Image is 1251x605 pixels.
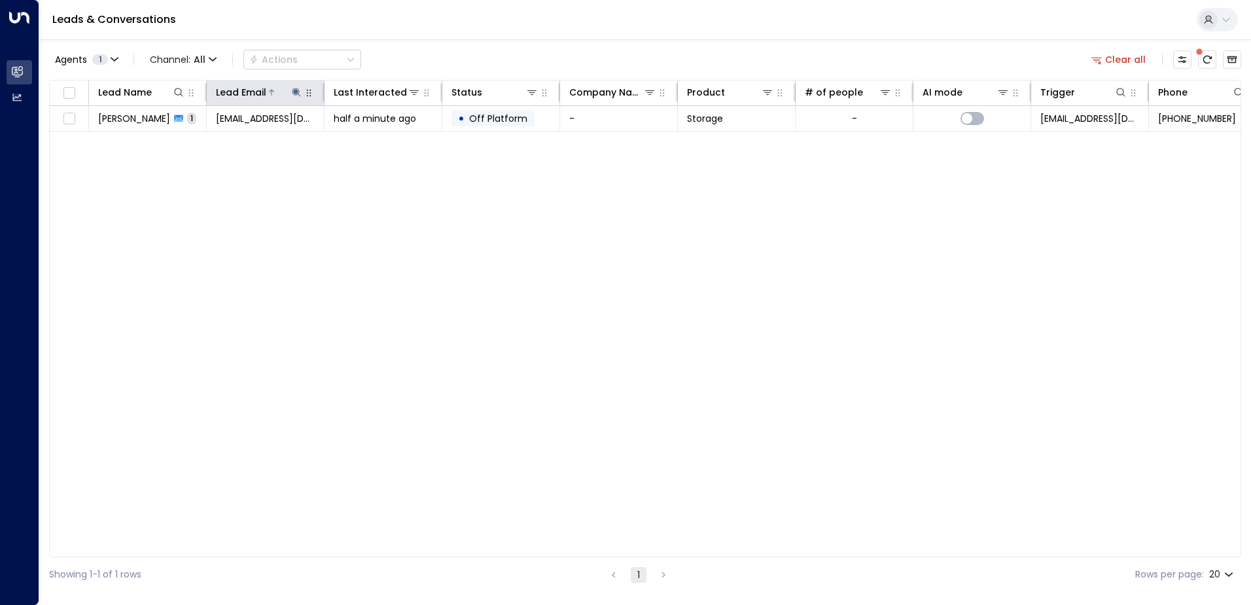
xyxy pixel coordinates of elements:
[569,84,656,100] div: Company Name
[1135,568,1204,581] label: Rows per page:
[49,50,123,69] button: Agents1
[187,113,196,124] span: 1
[334,112,416,125] span: half a minute ago
[216,84,266,100] div: Lead Email
[1158,112,1236,125] span: +447593618419
[1040,84,1075,100] div: Trigger
[243,50,361,69] div: Button group with a nested menu
[61,111,77,127] span: Toggle select row
[631,567,646,583] button: page 1
[605,566,672,583] nav: pagination navigation
[458,107,465,130] div: •
[1158,84,1245,100] div: Phone
[451,84,482,100] div: Status
[1086,50,1152,69] button: Clear all
[243,50,361,69] button: Actions
[1223,50,1241,69] button: Archived Leads
[687,84,725,100] div: Product
[1198,50,1216,69] span: There are new threads available. Refresh the grid to view the latest updates.
[49,568,141,581] div: Showing 1-1 of 1 rows
[451,84,538,100] div: Status
[687,112,723,125] span: Storage
[560,106,678,131] td: -
[145,50,222,69] span: Channel:
[1173,50,1191,69] button: Customize
[569,84,643,100] div: Company Name
[334,84,421,100] div: Last Interacted
[216,112,315,125] span: pingwin-1973@wp.pl
[55,55,87,64] span: Agents
[687,84,774,100] div: Product
[852,112,857,125] div: -
[923,84,1010,100] div: AI mode
[805,84,863,100] div: # of people
[334,84,407,100] div: Last Interacted
[805,84,892,100] div: # of people
[52,12,176,27] a: Leads & Conversations
[98,84,152,100] div: Lead Name
[92,54,108,65] span: 1
[194,54,205,65] span: All
[1040,84,1127,100] div: Trigger
[61,85,77,101] span: Toggle select all
[1158,84,1188,100] div: Phone
[1040,112,1139,125] span: leads@space-station.co.uk
[216,84,303,100] div: Lead Email
[923,84,962,100] div: AI mode
[249,54,298,65] div: Actions
[98,112,170,125] span: Dariusz Baczul
[1209,565,1236,584] div: 20
[469,112,527,125] span: Off Platform
[145,50,222,69] button: Channel:All
[98,84,185,100] div: Lead Name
